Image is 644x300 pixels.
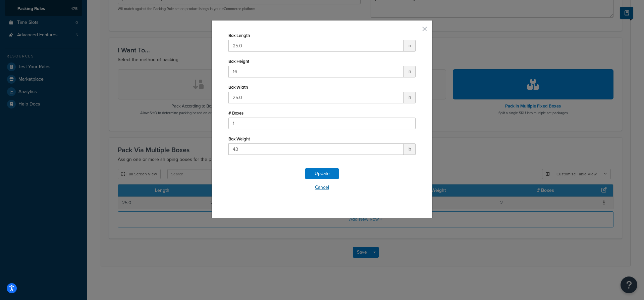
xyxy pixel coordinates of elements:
[404,143,416,155] span: lb
[404,40,416,51] span: in
[228,85,248,90] label: Box Width
[228,33,250,38] label: Box Length
[404,66,416,77] span: in
[305,168,339,179] button: Update
[228,111,244,116] label: # Boxes
[404,92,416,103] span: in
[228,136,250,141] label: Box Weight
[228,59,249,64] label: Box Height
[228,182,416,192] button: Cancel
